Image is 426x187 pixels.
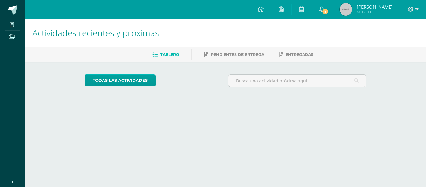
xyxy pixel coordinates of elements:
[152,50,179,60] a: Tablero
[286,52,313,57] span: Entregadas
[340,3,352,16] img: 45x45
[357,4,393,10] span: [PERSON_NAME]
[85,74,156,86] a: todas las Actividades
[211,52,264,57] span: Pendientes de entrega
[322,8,329,15] span: 1
[160,52,179,57] span: Tablero
[204,50,264,60] a: Pendientes de entrega
[32,27,159,39] span: Actividades recientes y próximas
[357,9,393,15] span: Mi Perfil
[228,75,366,87] input: Busca una actividad próxima aquí...
[279,50,313,60] a: Entregadas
